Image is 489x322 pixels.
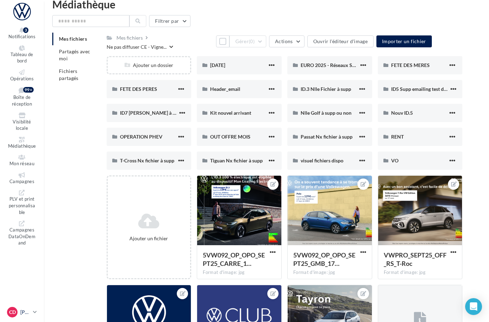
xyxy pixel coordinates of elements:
div: Ajouter un fichier [110,235,188,242]
span: Partagés avec moi [59,48,91,61]
span: Médiathèque [8,143,36,149]
div: Format d'image: jpg [203,269,276,276]
span: Actions [275,38,293,44]
span: Tableau de bord [11,52,33,64]
span: Passat Nx fichier à supp [301,134,353,140]
div: 3 [23,27,28,33]
span: Importer un fichier [382,38,426,44]
span: VWPRO_SEPT25_OFF_RS_T-Roc [384,251,447,267]
button: Filtrer par [149,15,190,27]
span: FETE DES PERES [120,86,157,92]
span: Campagnes [9,179,34,184]
a: PLV et print personnalisable [6,188,38,216]
span: VO [391,157,398,163]
a: Boîte de réception 99+ [6,86,38,108]
a: Mon réseau [6,153,38,168]
span: Mon réseau [9,161,34,166]
span: Header_email [210,86,240,92]
span: Visibilité locale [13,119,31,131]
span: ID7 [PERSON_NAME] à supp [120,110,183,116]
span: Nouv ID.5 [391,110,413,116]
span: 5VW092_OP_OPO_SEPT25_CARRE_1080x1080px_ID3_Leasing_E1 [203,251,265,267]
p: [PERSON_NAME] [20,309,30,316]
span: Kit nouvel arrivant [210,110,251,116]
a: Médiathèque [6,135,38,150]
span: FETE DES MERES [391,62,430,68]
span: 5VW092_OP_OPO_SEPT25_GMB_1740x1300px_POLO_OffreClassique_E1 [293,251,355,267]
button: Gérer(0) [229,35,266,47]
span: Mes fichiers [59,36,87,42]
button: Actions [269,35,304,47]
a: Opérations [6,68,38,83]
span: Tiguan Nx fichier à supp [210,157,263,163]
button: Ouvrir l'éditeur d'image [307,35,374,47]
a: CD [PERSON_NAME] [6,306,38,319]
span: T-Cross Nx fichier à supp [120,157,174,163]
a: Tableau de bord [6,44,38,65]
span: Fichiers partagés [59,68,79,81]
div: Format d'image: jpg [384,269,457,276]
div: Open Intercom Messenger [465,298,482,315]
a: Campagnes DataOnDemand [6,219,38,247]
span: ID.3 Nlle Fichier à supp [301,86,351,92]
button: Importer un fichier [376,35,432,47]
div: Ajouter un dossier [108,62,190,69]
span: PLV et print personnalisable [9,196,35,215]
span: Nlle Golf à supp ou non [301,110,351,116]
button: Notifications 3 [6,26,38,41]
div: Mes fichiers [116,34,143,41]
span: Opérations [10,76,34,81]
span: [DATE] [210,62,225,68]
span: CD [9,309,16,316]
span: OUT OFFRE MOIS [210,134,250,140]
span: visuel fichiers dispo [301,157,343,163]
span: Campagnes DataOnDemand [8,227,35,246]
span: Boîte de réception [12,95,32,107]
div: Format d'image: jpg [293,269,366,276]
a: Visibilité locale [6,111,38,133]
span: EURO 2025 - Réseaux Sociaux [301,62,367,68]
span: RENT [391,134,404,140]
div: 99+ [23,87,34,93]
span: (0) [249,39,255,44]
span: Notifications [8,34,35,39]
span: ID5 Supp emailing test drive [391,86,452,92]
a: Campagnes [6,171,38,186]
span: Ne pas diffuser CE - Vigne... [107,43,167,51]
span: OPERATION PHEV [120,134,162,140]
